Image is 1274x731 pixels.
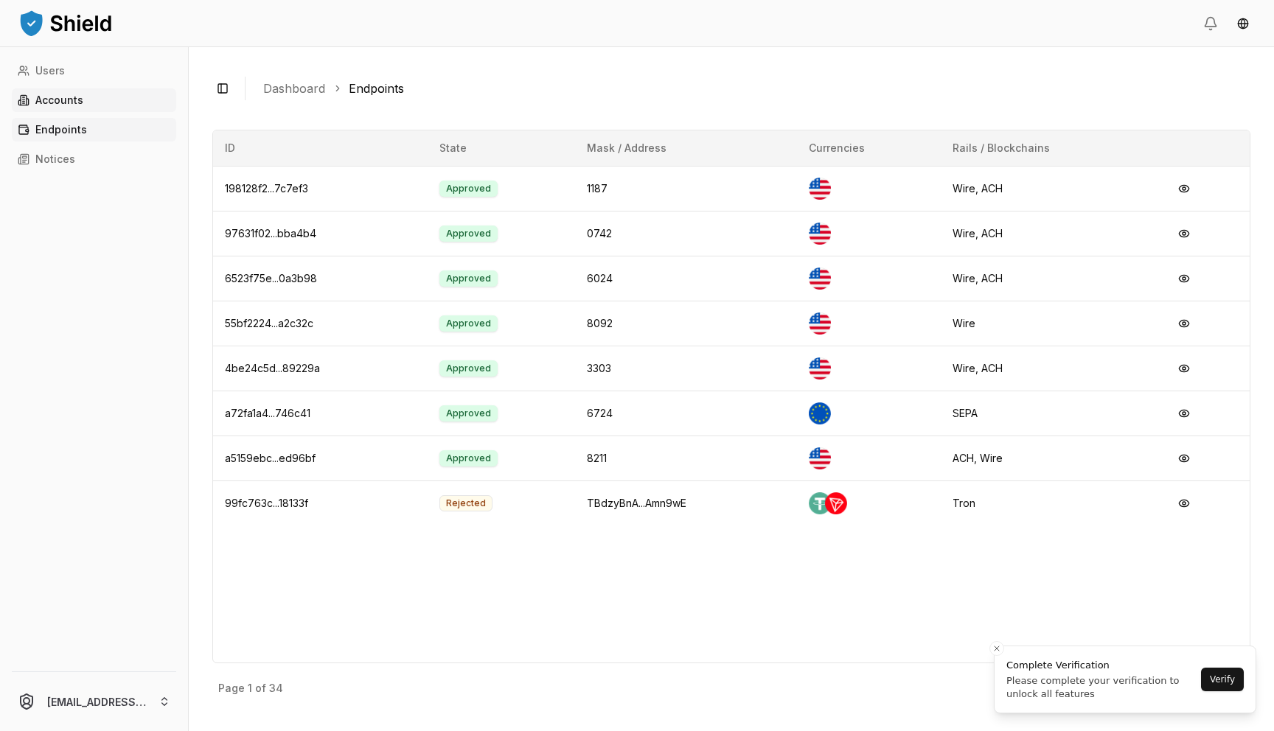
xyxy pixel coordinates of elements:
[225,317,313,329] span: 55bf2224...a2c32c
[225,407,310,419] span: a72fa1a4...746c41
[953,406,1147,421] div: SEPA
[989,641,1004,656] button: Close toast
[575,346,797,391] td: 3303
[809,492,831,514] img: Tether
[953,361,1147,376] div: Wire, ACH
[953,271,1147,286] div: Wire, ACH
[575,301,797,346] td: 8092
[255,683,266,693] p: of
[1006,658,1197,673] div: Complete Verification
[269,683,283,693] p: 34
[225,497,308,509] span: 99fc763c...18133f
[575,166,797,211] td: 1187
[575,130,797,166] th: Mask / Address
[953,451,1147,466] div: ACH, Wire
[225,227,316,239] span: 97631f02...bba4b4
[809,178,831,200] img: US Dollar
[225,452,316,464] span: a5159ebc...ed96bf
[809,357,831,380] img: US Dollar
[809,267,831,290] img: US Dollar
[6,678,182,725] button: [EMAIL_ADDRESS][DOMAIN_NAME]
[825,492,847,514] img: Tron
[953,226,1147,241] div: Wire, ACH
[218,683,245,693] p: Page
[349,80,404,97] a: Endpoints
[225,362,320,374] span: 4be24c5d...89229a
[12,59,176,83] a: Users
[35,154,75,164] p: Notices
[575,436,797,480] td: 8211
[12,147,176,171] a: Notices
[575,211,797,256] td: 0742
[809,312,831,335] img: US Dollar
[941,130,1159,166] th: Rails / Blockchains
[797,130,941,166] th: Currencies
[809,447,831,469] img: US Dollar
[225,182,308,195] span: 198128f2...7c7ef3
[35,125,87,135] p: Endpoints
[12,118,176,141] a: Endpoints
[953,316,1147,331] div: Wire
[809,223,831,245] img: US Dollar
[47,694,147,710] p: [EMAIL_ADDRESS][DOMAIN_NAME]
[953,496,1147,511] div: Tron
[1201,668,1244,691] button: Verify
[1006,674,1197,701] div: Please complete your verification to unlock all features
[213,130,428,166] th: ID
[248,683,252,693] p: 1
[35,95,83,105] p: Accounts
[575,391,797,436] td: 6724
[953,181,1147,196] div: Wire, ACH
[263,80,1239,97] nav: breadcrumb
[35,66,65,76] p: Users
[428,130,575,166] th: State
[575,256,797,301] td: 6024
[12,88,176,112] a: Accounts
[225,272,317,284] span: 6523f75e...0a3b98
[18,8,114,38] img: ShieldPay Logo
[809,402,831,424] img: Euro
[263,80,325,97] a: Dashboard
[575,480,797,525] td: TBdzyBnA...Amn9wE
